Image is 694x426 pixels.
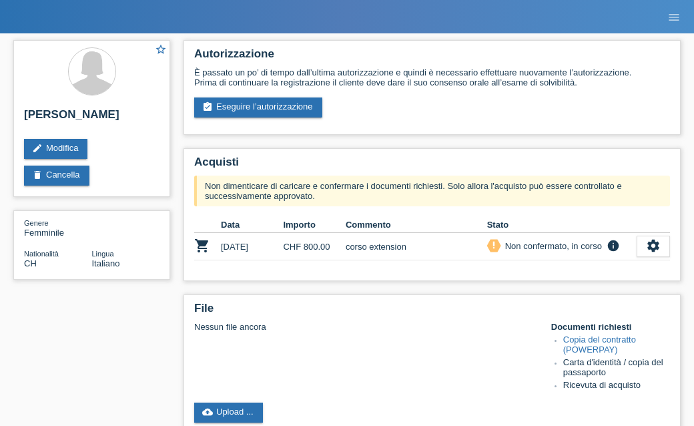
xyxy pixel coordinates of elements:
i: edit [32,143,43,154]
th: Importo [283,217,345,233]
div: Femminile [24,218,92,238]
a: cloud_uploadUpload ... [194,403,263,423]
i: POSP00025957 [194,238,210,254]
h2: Acquisti [194,156,670,176]
i: cloud_upload [202,407,213,417]
a: Copia del contratto (POWERPAY) [563,335,636,355]
i: settings [646,238,661,253]
h2: Autorizzazione [194,47,670,67]
a: assignment_turned_inEseguire l’autorizzazione [194,97,322,118]
a: deleteCancella [24,166,89,186]
th: Commento [346,217,487,233]
h2: File [194,302,670,322]
h2: [PERSON_NAME] [24,108,159,128]
div: Non dimenticare di caricare e confermare i documenti richiesti. Solo allora l'acquisto può essere... [194,176,670,206]
i: star_border [155,43,167,55]
span: Nationalità [24,250,59,258]
a: editModifica [24,139,87,159]
div: È passato un po’ di tempo dall’ultima autorizzazione e quindi è necessario effettuare nuovamente ... [194,67,670,87]
i: assignment_turned_in [202,101,213,112]
div: Non confermato, in corso [501,239,602,253]
span: Svizzera [24,258,37,268]
a: menu [661,13,687,21]
h4: Documenti richiesti [551,322,670,332]
th: Stato [487,217,637,233]
a: star_border [155,43,167,57]
i: menu [667,11,681,24]
li: Carta d'identità / copia del passaporto [563,357,670,380]
td: [DATE] [221,233,283,260]
td: corso extension [346,233,487,260]
li: Ricevuta di acquisto [563,380,670,393]
span: Genere [24,219,49,227]
th: Data [221,217,283,233]
span: Italiano [92,258,120,268]
td: CHF 800.00 [283,233,345,260]
i: info [605,239,621,252]
span: Lingua [92,250,114,258]
i: priority_high [489,240,498,250]
div: Nessun file ancora [194,322,535,332]
i: delete [32,170,43,180]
